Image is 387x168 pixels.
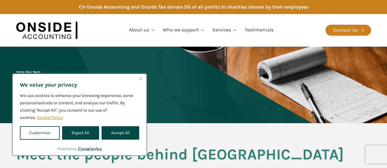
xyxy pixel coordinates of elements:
a: Who we support [159,20,209,41]
div: Contact Us [333,26,358,34]
div: We value your privacy [12,73,147,156]
a: Services [209,20,241,41]
span: | [16,70,40,74]
p: We use cookies to enhance your browsing experience, serve personalised ads or content, and analys... [20,92,139,121]
a: Home [16,70,24,74]
a: Visit CookieYes website [78,147,102,151]
a: About us [125,20,159,41]
p: We value your privacy [20,81,139,88]
button: Customise [20,126,60,140]
button: Reject All [62,126,99,140]
span: Our Team [27,70,40,74]
img: Close [139,77,142,80]
div: Onside Accounting and Onside Tax donate 5% of all profits to charities chosen by their employees [87,3,308,11]
button: Close [137,75,144,82]
button: Accept All [102,126,139,140]
div: Powered by [58,146,102,152]
a: Contact Us [326,25,371,36]
a: Testimonials [241,20,277,41]
img: Onside Accounting [16,19,77,42]
a: Cookie Policy [37,115,63,120]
